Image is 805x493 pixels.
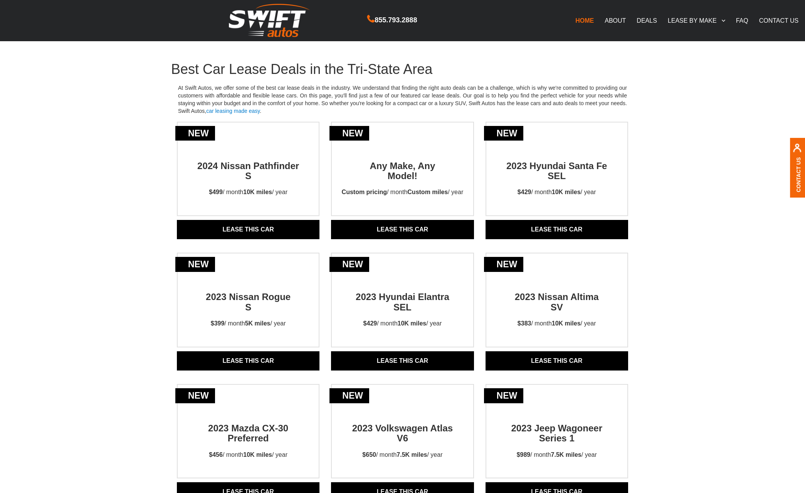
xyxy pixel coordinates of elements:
[518,320,531,327] strong: $383
[175,257,215,272] div: new
[502,409,611,444] h2: 2023 Jeep Wagoneer Series 1
[177,220,319,239] a: Lease THIS CAR
[331,351,474,371] a: Lease THIS CAR
[484,388,524,403] div: new
[348,409,457,444] h2: 2023 Volkswagen Atlas V6
[502,278,611,312] h2: 2023 Nissan Altima SV
[407,189,448,195] strong: Custom miles
[754,12,804,29] a: CONTACT US
[329,388,369,403] div: new
[484,126,524,141] div: new
[175,388,215,403] div: new
[662,12,731,29] a: LEASE BY MAKE
[178,147,319,204] a: new2024 Nissan Pathfinder S$499/ month10K miles/ year
[510,444,604,466] p: / month / year
[194,278,303,312] h2: 2023 Nissan Rogue S
[245,320,271,327] strong: 5K miles
[486,409,627,466] a: new2023 Jeep Wagoneer Series 1$989/ month7.5K miles/ year
[552,320,581,327] strong: 10K miles
[211,320,225,327] strong: $399
[486,147,627,204] a: new2023 Hyundai Santa Fe SEL$429/ month10K miles/ year
[731,12,754,29] a: FAQ
[209,189,223,195] strong: $499
[178,409,319,466] a: new2023 Mazda CX-30 Preferred$456/ month10K miles/ year
[243,451,272,458] strong: 10K miles
[175,126,215,141] div: new
[486,278,627,335] a: new2023 Nissan AltimaSV$383/ month10K miles/ year
[362,451,376,458] strong: $650
[348,147,457,181] h2: Any Make, Any Model!
[332,409,473,466] a: new2023 Volkswagen Atlas V6$650/ month7.5K miles/ year
[599,12,631,29] a: ABOUT
[570,12,599,29] a: HOME
[502,147,611,181] h2: 2023 Hyundai Santa Fe SEL
[342,189,387,195] strong: Custom pricing
[329,126,369,141] div: new
[171,62,634,77] h1: Best Car Lease Deals in the Tri-State Area
[202,181,294,204] p: / month / year
[398,320,427,327] strong: 10K miles
[486,351,628,371] a: Lease THIS CAR
[511,312,603,335] p: / month / year
[331,220,474,239] a: Lease THIS CAR
[243,189,272,195] strong: 10K miles
[204,312,293,335] p: / month / year
[356,312,449,335] p: / month / year
[171,77,634,122] p: At Swift Autos, we offer some of the best car lease deals in the industry. We understand that fin...
[551,451,581,458] strong: 7.5K miles
[517,451,531,458] strong: $989
[202,444,294,466] p: / month / year
[367,17,417,23] a: 855.793.2888
[348,278,457,312] h2: 2023 Hyundai Elantra SEL
[209,451,223,458] strong: $456
[486,220,628,239] a: Lease THIS CAR
[518,189,531,195] strong: $429
[206,108,260,114] a: car leasing made easy
[229,4,310,37] img: Swift Autos
[194,409,303,444] h2: 2023 Mazda CX-30 Preferred
[795,157,802,192] a: Contact Us
[363,320,377,327] strong: $429
[631,12,662,29] a: DEALS
[355,444,449,466] p: / month / year
[511,181,603,204] p: / month / year
[375,15,417,26] span: 855.793.2888
[484,257,524,272] div: new
[178,278,319,335] a: new2023 Nissan RogueS$399/ month5K miles/ year
[329,257,369,272] div: new
[332,278,473,335] a: new2023 Hyundai Elantra SEL$429/ month10K miles/ year
[335,181,471,204] p: / month / year
[177,351,319,371] a: Lease THIS CAR
[397,451,427,458] strong: 7.5K miles
[332,147,473,204] a: newAny Make, AnyModel!Custom pricing/ monthCustom miles/ year
[552,189,581,195] strong: 10K miles
[194,147,303,181] h2: 2024 Nissan Pathfinder S
[793,144,802,157] img: contact us, iconuser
